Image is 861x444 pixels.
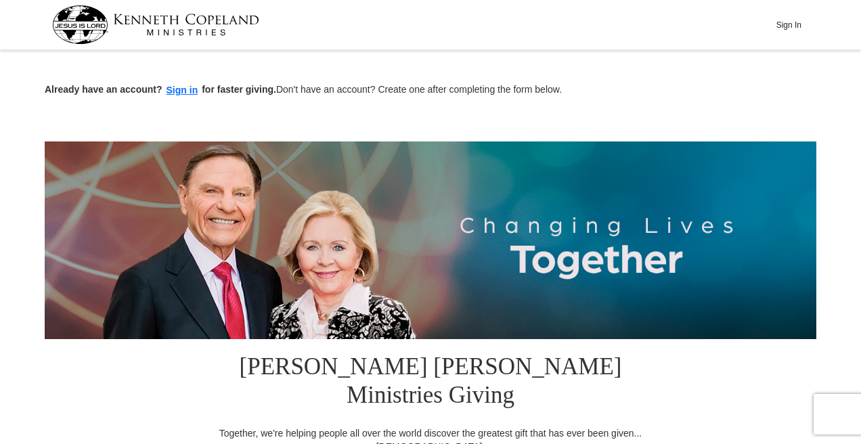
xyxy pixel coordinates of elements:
[162,83,202,98] button: Sign in
[52,5,259,44] img: kcm-header-logo.svg
[768,14,809,35] button: Sign In
[45,84,276,95] strong: Already have an account? for faster giving.
[45,83,816,98] p: Don't have an account? Create one after completing the form below.
[211,339,650,426] h1: [PERSON_NAME] [PERSON_NAME] Ministries Giving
